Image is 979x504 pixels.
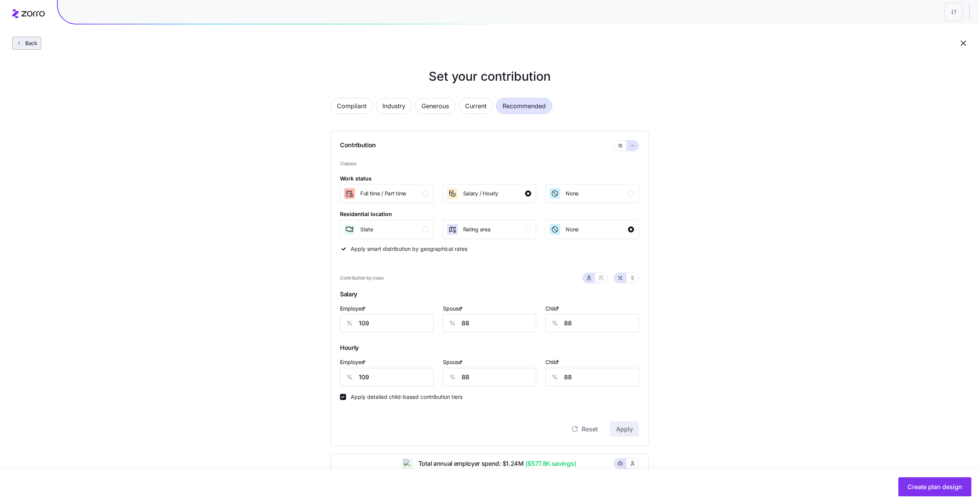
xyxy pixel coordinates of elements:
span: Back [22,39,37,47]
span: Current [465,98,486,114]
div: % [546,314,564,332]
span: Contribution by class [340,275,384,282]
label: Child [545,358,561,366]
span: ($577.8K savings) [524,459,576,468]
button: Industry [376,98,412,114]
label: Apply detailed child-based contribution tiers [346,394,462,400]
span: Full time / Part time [360,190,406,197]
button: Back [12,37,41,50]
img: ai-icon.png [403,459,412,468]
span: Compliant [337,98,366,114]
button: Create plan design [898,477,971,496]
div: % [443,368,462,386]
span: Total annual employer spend: $1.24M [412,459,576,468]
span: None [566,190,579,197]
span: Rating area [463,226,491,233]
div: Residential location [340,210,392,218]
span: Generous [421,98,449,114]
span: Salary [340,288,639,304]
button: Current [459,98,493,114]
span: Create plan design [907,482,962,491]
button: Reset [565,421,604,437]
button: Generous [415,98,455,114]
button: Recommended [496,98,552,114]
label: Employee [340,304,367,313]
div: % [443,314,462,332]
div: % [340,368,359,386]
span: Recommended [503,98,546,114]
label: Child [545,304,561,313]
span: None [566,226,579,233]
button: Compliant [330,98,373,114]
label: Spouse [443,304,464,313]
label: Spouse [443,358,464,366]
button: Apply [610,421,639,437]
div: % [340,314,359,332]
span: Hourly [340,341,639,357]
span: Reset [582,424,598,434]
span: Classes [340,160,639,167]
span: Salary / Hourly [463,190,498,197]
span: State [360,226,373,233]
div: Work status [340,174,372,183]
label: Employee [340,358,367,366]
span: Apply [616,424,633,434]
h1: Set your contribution [300,67,679,86]
span: Industry [382,98,405,114]
div: % [546,368,564,386]
span: Contribution [340,140,376,151]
